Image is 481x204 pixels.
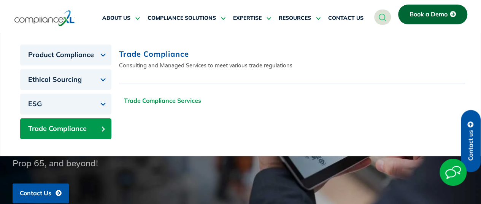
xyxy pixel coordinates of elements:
span: RESOURCES [279,15,311,22]
a: navsearch-button [374,10,391,25]
p: Consulting and Managed Services to meet various trade regulations [119,62,465,70]
span: Book a Demo [410,11,448,18]
a: CONTACT US [328,9,364,27]
span: ESG [28,100,42,108]
span: CONTACT US [328,15,364,22]
span: Trade Compliance [28,124,87,133]
span: Ethical Sourcing [28,75,82,84]
span: Contact Us [20,190,51,197]
h2: Trade Compliance [119,48,465,60]
a: Book a Demo [398,5,467,24]
img: Start Chat [440,159,467,186]
span: ABOUT US [102,15,130,22]
a: Contact us [461,110,481,172]
div: Tabs. Open items with Enter or Space, close with Escape and navigate using the Arrow keys. [20,45,469,152]
span: COMPLIANCE SOLUTIONS [148,15,216,22]
a: Trade Compliance Services [119,91,206,110]
a: COMPLIANCE SOLUTIONS [148,9,225,27]
a: EXPERTISE [233,9,271,27]
a: Contact Us [13,183,69,203]
a: ABOUT US [102,9,140,27]
img: logo-one.svg [14,10,75,27]
span: Product Compliance [28,51,94,59]
span: Contact us [467,130,474,161]
a: RESOURCES [279,9,321,27]
span: EXPERTISE [233,15,262,22]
